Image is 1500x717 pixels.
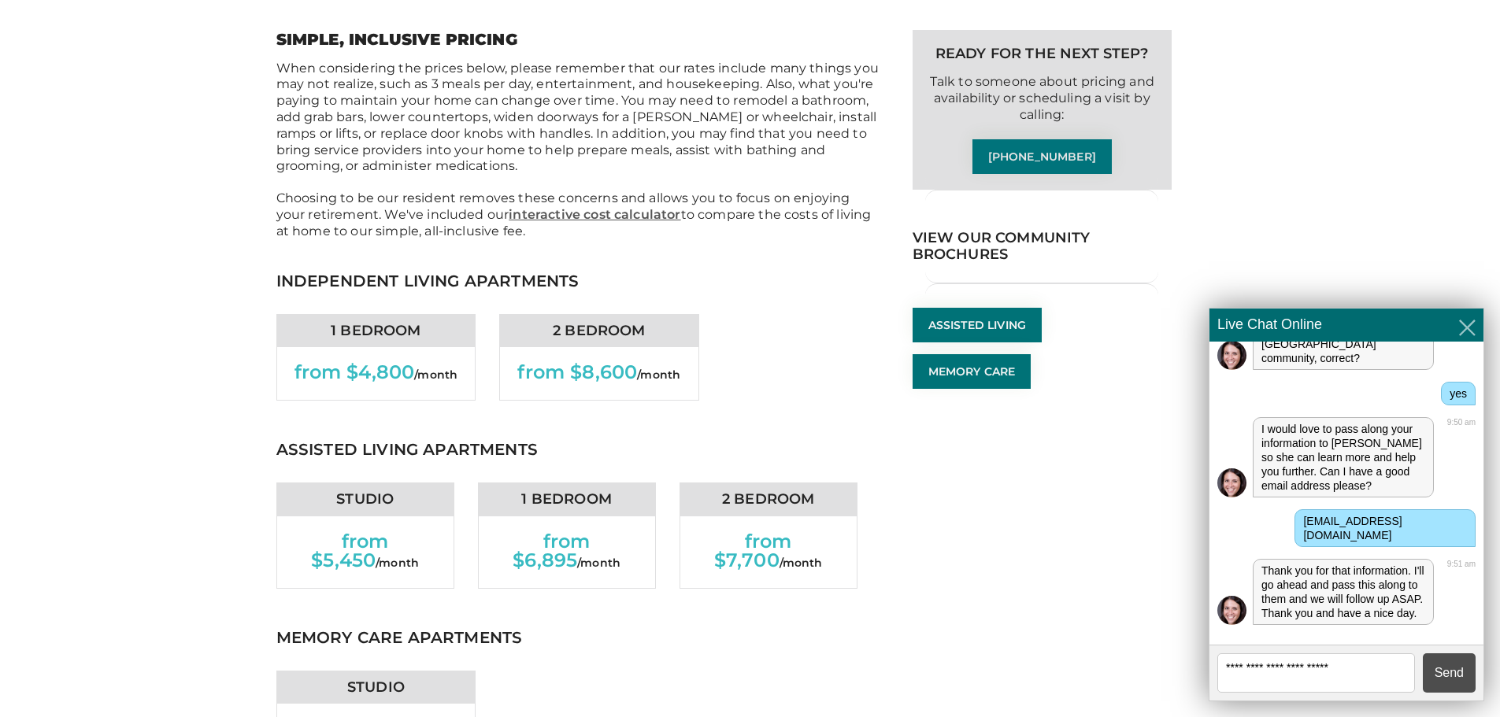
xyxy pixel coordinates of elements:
p: from $5,450 [293,532,438,572]
span: /month [376,556,419,570]
div: Thank you for that information. I'll go ahead and pass this along to them and we will follow up A... [1253,559,1434,625]
h3: View Our Community Brochures [913,230,1172,264]
div: yes [1441,382,1476,405]
h3: Studio [293,679,459,697]
h2: Memory Care Apartments [276,628,523,647]
p: from $6,895 [494,532,639,572]
h3: Studio [293,491,438,508]
a: interactive cost calculator [509,207,680,222]
span: /month [637,368,680,382]
button: Close [1456,309,1483,342]
span: /month [780,556,823,570]
p: When considering the prices below, please remember that our rates include many things you may not... [276,61,881,191]
div: 9:50 am [1447,417,1476,427]
h3: 2 Bedroom [516,323,682,340]
h2: Independent Living Apartments [276,272,580,290]
p: from $4,800 [293,363,459,384]
h2: Assisted Living Apartments [276,440,538,459]
p: Choosing to be our resident removes these concerns and allows you to focus on enjoying your retir... [276,190,881,239]
h3: 1 Bedroom [293,323,459,340]
a: Assisted Living [913,308,1042,342]
span: /month [414,368,457,382]
button: Send [1423,653,1476,693]
div: [EMAIL_ADDRESS][DOMAIN_NAME] [1294,509,1476,547]
span: /month [577,556,620,570]
a: [PHONE_NUMBER] [972,139,1112,174]
h3: Ready for the next step? [928,46,1156,63]
div: 9:51 am [1447,559,1476,569]
p: from $7,700 [696,532,841,572]
strong: Simple, Inclusive Pricing [276,30,517,49]
p: Talk to someone about pricing and availability or scheduling a visit by calling: [928,74,1156,123]
h3: 2 Bedroom [696,491,841,508]
p: from $8,600 [516,363,682,384]
div: I would love to pass along your information to [PERSON_NAME] so she can learn more and help you f... [1253,417,1434,497]
h3: 1 Bedroom [494,491,639,508]
a: Memory Care [913,354,1031,389]
span: Live Chat Online [1217,316,1322,334]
